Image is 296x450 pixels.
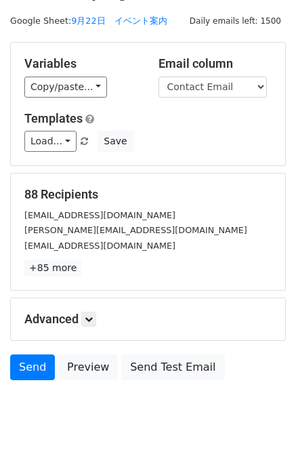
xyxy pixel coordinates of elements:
[24,241,175,251] small: [EMAIL_ADDRESS][DOMAIN_NAME]
[24,56,138,71] h5: Variables
[58,354,118,380] a: Preview
[10,354,55,380] a: Send
[24,77,107,98] a: Copy/paste...
[98,131,133,152] button: Save
[10,16,167,26] small: Google Sheet:
[24,210,175,220] small: [EMAIL_ADDRESS][DOMAIN_NAME]
[121,354,224,380] a: Send Test Email
[24,111,83,125] a: Templates
[24,225,247,235] small: [PERSON_NAME][EMAIL_ADDRESS][DOMAIN_NAME]
[24,187,272,202] h5: 88 Recipients
[24,260,81,277] a: +85 more
[228,385,296,450] div: チャットウィジェット
[71,16,167,26] a: 9月22日 イベント案内
[24,312,272,327] h5: Advanced
[185,14,286,28] span: Daily emails left: 1500
[185,16,286,26] a: Daily emails left: 1500
[158,56,272,71] h5: Email column
[24,131,77,152] a: Load...
[228,385,296,450] iframe: Chat Widget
